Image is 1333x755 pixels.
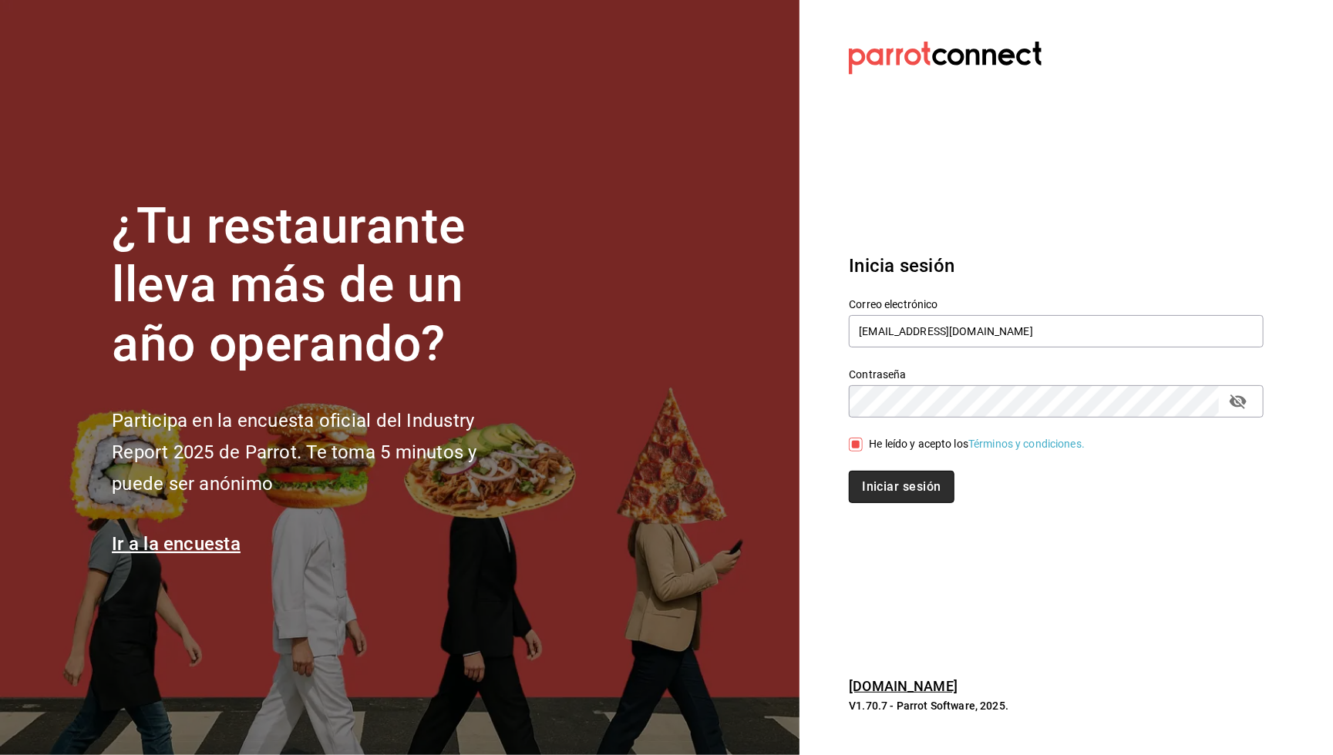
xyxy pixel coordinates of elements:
[849,698,1264,713] p: V1.70.7 - Parrot Software, 2025.
[112,405,528,499] h2: Participa en la encuesta oficial del Industry Report 2025 de Parrot. Te toma 5 minutos y puede se...
[968,438,1085,450] a: Términos y condiciones.
[112,197,528,374] h1: ¿Tu restaurante lleva más de un año operando?
[112,533,241,555] a: Ir a la encuesta
[849,252,1264,280] h3: Inicia sesión
[849,471,954,503] button: Iniciar sesión
[1225,388,1251,414] button: passwordField
[869,436,1085,452] div: He leído y acepto los
[849,369,1264,380] label: Contraseña
[849,315,1264,347] input: Ingresa tu correo electrónico
[849,299,1264,310] label: Correo electrónico
[849,678,958,694] a: [DOMAIN_NAME]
